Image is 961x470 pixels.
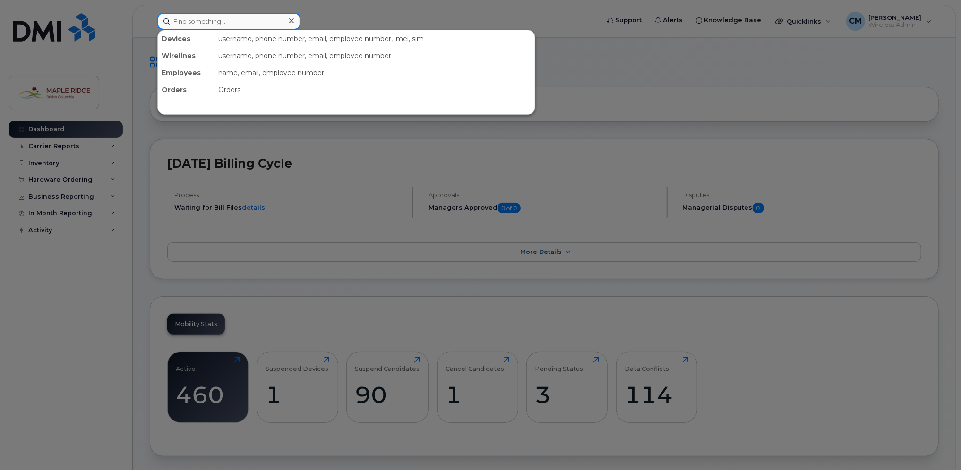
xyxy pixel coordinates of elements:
div: username, phone number, email, employee number, imei, sim [215,30,535,47]
div: Orders [215,81,535,98]
div: username, phone number, email, employee number [215,47,535,64]
div: Devices [158,30,215,47]
div: Wirelines [158,47,215,64]
div: Employees [158,64,215,81]
div: name, email, employee number [215,64,535,81]
div: Orders [158,81,215,98]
